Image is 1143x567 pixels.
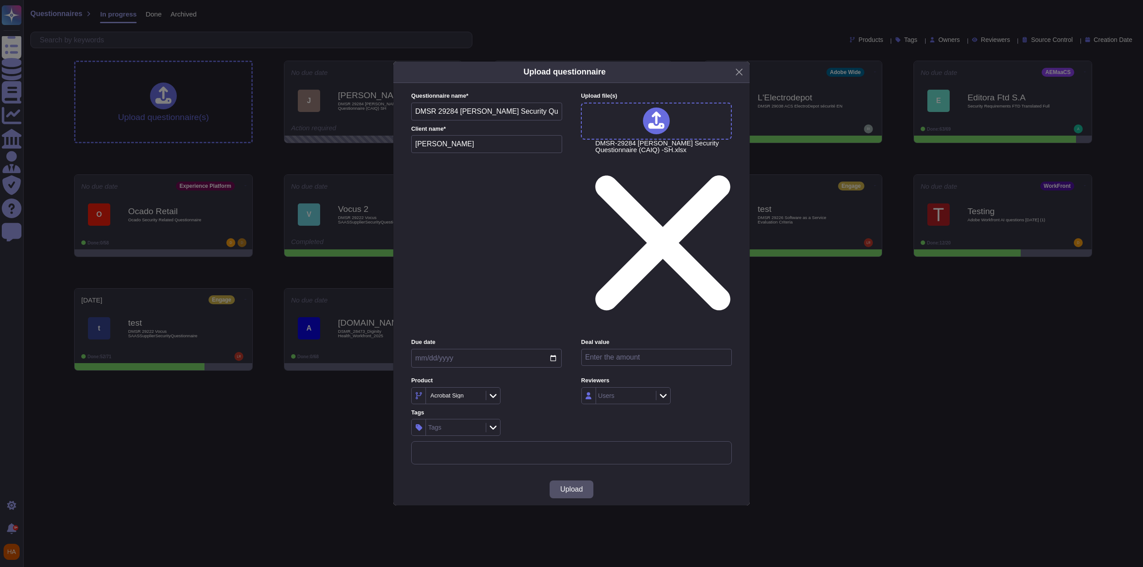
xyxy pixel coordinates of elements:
[430,393,463,398] div: Acrobat Sign
[560,486,583,493] span: Upload
[581,92,617,99] span: Upload file (s)
[595,140,730,333] span: DMSR-29284 [PERSON_NAME] Security Questionnaire (CAIQ) -SH.xlsx
[411,135,562,153] input: Enter company name of the client
[581,378,732,384] label: Reviewers
[581,339,732,345] label: Deal value
[732,65,746,79] button: Close
[598,393,615,399] div: Users
[428,424,442,430] div: Tags
[411,378,562,384] label: Product
[411,339,562,345] label: Due date
[411,126,562,132] label: Client name
[411,103,562,120] input: Enter questionnaire name
[411,93,562,99] label: Questionnaire name
[411,349,562,368] input: Due date
[523,66,605,78] h5: Upload questionnaire
[581,349,732,366] input: Enter the amount
[411,410,562,416] label: Tags
[550,480,594,498] button: Upload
